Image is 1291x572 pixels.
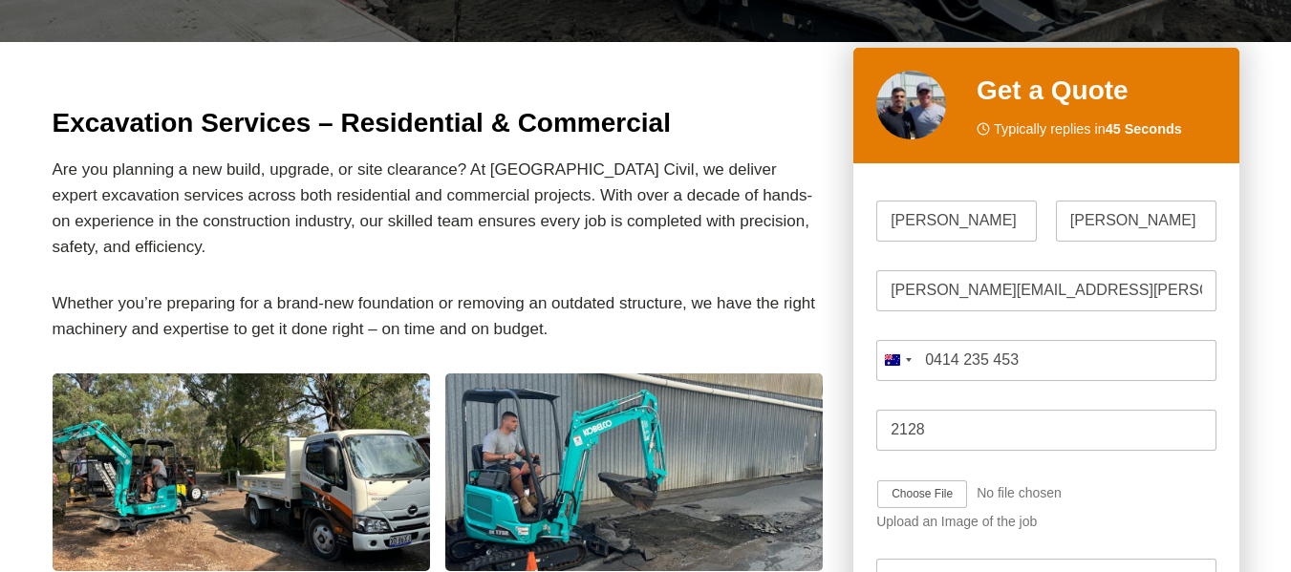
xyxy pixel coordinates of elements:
[977,71,1216,111] h2: Get a Quote
[994,118,1182,140] span: Typically replies in
[1106,121,1182,137] strong: 45 Seconds
[53,157,824,261] p: Are you planning a new build, upgrade, or site clearance? At [GEOGRAPHIC_DATA] Civil, we deliver ...
[876,340,1216,381] input: Mobile
[53,290,824,342] p: Whether you’re preparing for a brand-new foundation or removing an outdated structure, we have th...
[876,270,1216,311] input: Email
[876,201,1037,242] input: First Name
[876,515,1216,531] div: Upload an Image of the job
[53,103,824,143] h2: Excavation Services – Residential & Commercial
[876,410,1216,451] input: Post Code: E.g 2000
[876,340,918,381] button: Selected country
[1056,201,1216,242] input: Last Name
